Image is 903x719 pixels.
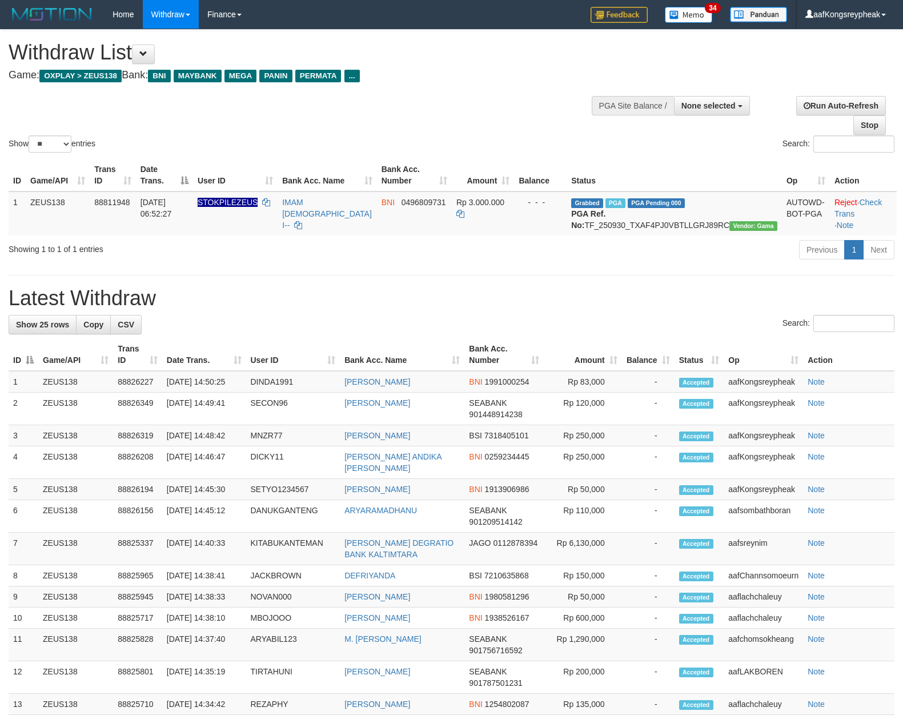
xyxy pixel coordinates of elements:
td: Rp 250,000 [544,425,621,446]
td: aafKongsreypheak [724,446,803,479]
td: Rp 6,130,000 [544,533,621,565]
td: 5 [9,479,38,500]
td: - [622,586,675,608]
td: aafKongsreypheak [724,479,803,500]
td: Rp 50,000 [544,586,621,608]
td: Rp 135,000 [544,694,621,715]
td: - [622,608,675,629]
td: DICKY11 [246,446,340,479]
td: - [622,565,675,586]
img: Feedback.jpg [591,7,648,23]
a: Copy [76,315,111,334]
td: 1 [9,371,38,393]
td: ZEUS138 [38,694,113,715]
td: Rp 250,000 [544,446,621,479]
th: User ID: activate to sort column ascending [246,338,340,371]
a: Run Auto-Refresh [796,96,886,115]
td: AUTOWD-BOT-PGA [782,191,830,235]
td: TIRTAHUNI [246,661,340,694]
td: [DATE] 14:37:40 [162,629,246,661]
span: Show 25 rows [16,320,69,329]
td: aaflachchaleuy [724,586,803,608]
td: ZEUS138 [38,565,113,586]
td: - [622,500,675,533]
span: Copy 1938526167 to clipboard [485,613,529,622]
span: Marked by aafsreyleap [605,198,625,208]
td: - [622,629,675,661]
span: JAGO [469,538,491,548]
input: Search: [813,315,894,332]
th: Op: activate to sort column ascending [724,338,803,371]
a: Note [808,485,825,494]
div: - - - [519,197,562,208]
span: Accepted [679,485,713,495]
span: [DATE] 06:52:27 [141,198,172,218]
td: [DATE] 14:48:42 [162,425,246,446]
span: Accepted [679,453,713,462]
td: ZEUS138 [38,586,113,608]
td: Rp 120,000 [544,393,621,425]
td: - [622,479,675,500]
th: ID: activate to sort column descending [9,338,38,371]
span: Accepted [679,572,713,581]
span: Accepted [679,539,713,549]
td: 3 [9,425,38,446]
span: BNI [469,613,482,622]
span: Copy 901787501231 to clipboard [469,678,522,688]
td: 12 [9,661,38,694]
a: 1 [844,240,864,259]
a: ARYARAMADHANU [344,506,417,515]
span: Copy 1254802087 to clipboard [485,700,529,709]
span: Accepted [679,700,713,710]
label: Show entries [9,135,95,153]
td: ZEUS138 [26,191,90,235]
a: [PERSON_NAME] [344,592,410,601]
img: panduan.png [730,7,787,22]
td: 6 [9,500,38,533]
span: ... [344,70,360,82]
button: None selected [674,96,750,115]
span: BNI [148,70,170,82]
span: Vendor URL: https://trx31.1velocity.biz [729,221,777,231]
span: SEABANK [469,634,507,644]
span: Accepted [679,635,713,645]
td: 13 [9,694,38,715]
td: [DATE] 14:38:10 [162,608,246,629]
a: [PERSON_NAME] ANDIKA [PERSON_NAME] [344,452,442,473]
td: - [622,425,675,446]
a: Note [808,431,825,440]
a: IMAM [DEMOGRAPHIC_DATA] I-- [282,198,372,230]
a: [PERSON_NAME] [344,613,410,622]
span: Accepted [679,378,713,388]
td: Rp 50,000 [544,479,621,500]
a: Note [808,667,825,676]
td: ZEUS138 [38,661,113,694]
a: Previous [799,240,845,259]
td: 88825337 [113,533,162,565]
span: Grabbed [571,198,603,208]
td: Rp 150,000 [544,565,621,586]
th: Status: activate to sort column ascending [675,338,724,371]
a: Next [863,240,894,259]
img: MOTION_logo.png [9,6,95,23]
div: Showing 1 to 1 of 1 entries [9,239,368,255]
span: BNI [469,700,482,709]
td: [DATE] 14:45:12 [162,500,246,533]
th: Amount: activate to sort column ascending [452,159,514,191]
td: MNZR77 [246,425,340,446]
span: Copy [83,320,103,329]
td: 88826349 [113,393,162,425]
td: 88826227 [113,371,162,393]
td: [DATE] 14:49:41 [162,393,246,425]
td: 8 [9,565,38,586]
span: BSI [469,571,482,580]
span: BNI [469,592,482,601]
td: 88825965 [113,565,162,586]
td: 2 [9,393,38,425]
td: ZEUS138 [38,446,113,479]
h1: Withdraw List [9,41,591,64]
th: Amount: activate to sort column ascending [544,338,621,371]
a: Note [808,538,825,548]
span: OXPLAY > ZEUS138 [39,70,122,82]
img: Button%20Memo.svg [665,7,713,23]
